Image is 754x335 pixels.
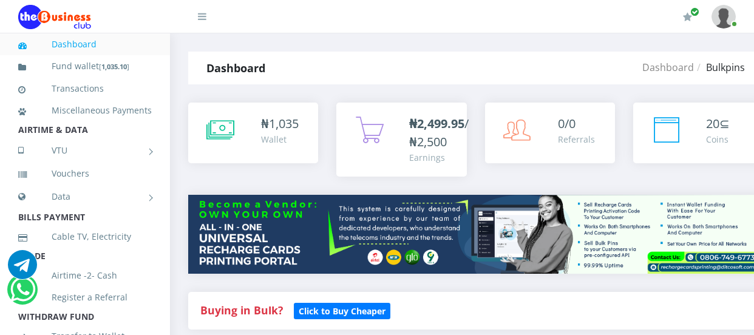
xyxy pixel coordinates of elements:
[18,160,152,188] a: Vouchers
[18,75,152,103] a: Transactions
[642,61,694,74] a: Dashboard
[18,5,91,29] img: Logo
[558,115,576,132] span: 0/0
[18,181,152,212] a: Data
[188,103,318,163] a: ₦1,035 Wallet
[261,115,299,133] div: ₦
[18,223,152,251] a: Cable TV, Electricity
[206,61,265,75] strong: Dashboard
[706,115,719,132] span: 20
[712,5,736,29] img: User
[18,262,152,289] a: Airtime -2- Cash
[299,305,385,317] b: Click to Buy Cheaper
[18,283,152,311] a: Register a Referral
[200,303,283,317] strong: Buying in Bulk?
[10,284,35,304] a: Chat for support
[683,12,692,22] i: Renew/Upgrade Subscription
[690,7,699,16] span: Renew/Upgrade Subscription
[558,133,595,146] div: Referrals
[18,30,152,58] a: Dashboard
[18,96,152,124] a: Miscellaneous Payments
[294,303,390,317] a: Click to Buy Cheaper
[269,115,299,132] span: 1,035
[101,62,127,71] b: 1,035.10
[409,115,464,132] b: ₦2,499.95
[706,115,730,133] div: ⊆
[694,60,745,75] li: Bulkpins
[261,133,299,146] div: Wallet
[409,115,469,150] span: /₦2,500
[336,103,466,177] a: ₦2,499.95/₦2,500 Earnings
[18,52,152,81] a: Fund wallet[1,035.10]
[99,62,129,71] small: [ ]
[409,151,469,164] div: Earnings
[485,103,615,163] a: 0/0 Referrals
[706,133,730,146] div: Coins
[8,259,37,279] a: Chat for support
[18,135,152,166] a: VTU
